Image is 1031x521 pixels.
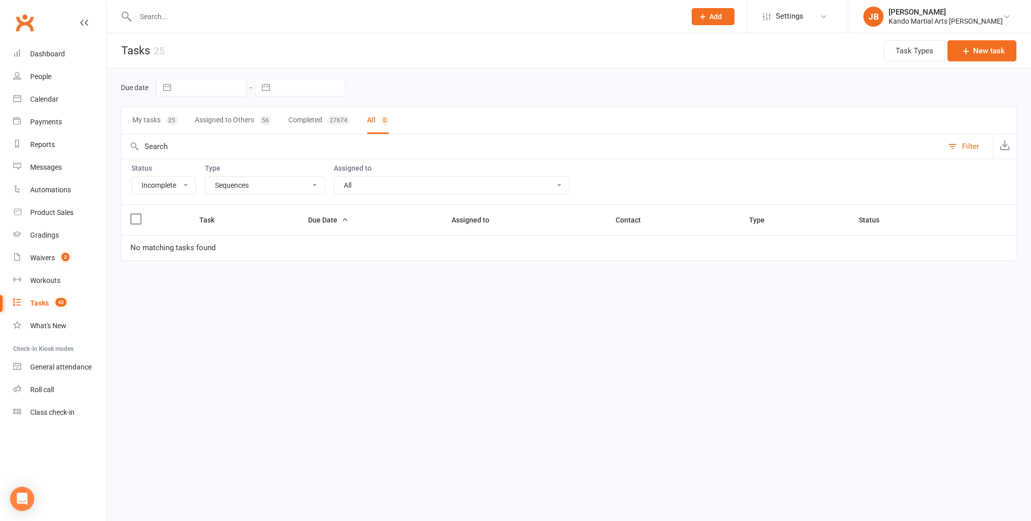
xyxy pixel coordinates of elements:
[166,116,178,125] div: 25
[13,133,106,156] a: Reports
[30,72,51,81] div: People
[709,13,722,21] span: Add
[616,214,652,226] button: Contact
[205,164,325,172] label: Type
[30,363,92,371] div: General attendance
[121,84,149,92] label: Due date
[13,247,106,269] a: Waivers 2
[334,164,569,172] label: Assigned to
[30,322,66,330] div: What's New
[13,201,106,224] a: Product Sales
[13,43,106,65] a: Dashboard
[61,253,69,261] span: 2
[13,179,106,201] a: Automations
[947,40,1016,61] button: New task
[452,214,500,226] button: Assigned to
[859,214,891,226] button: Status
[30,140,55,148] div: Reports
[13,88,106,111] a: Calendar
[13,401,106,424] a: Class kiosk mode
[132,107,178,134] button: My tasks25
[30,163,62,171] div: Messages
[55,298,66,307] span: 42
[12,10,37,35] a: Clubworx
[308,214,348,226] button: Due Date
[749,214,776,226] button: Type
[13,356,106,379] a: General attendance kiosk mode
[962,140,979,153] div: Filter
[889,8,1003,17] div: [PERSON_NAME]
[259,116,271,125] div: 56
[13,156,106,179] a: Messages
[884,40,945,61] button: Task Types
[889,17,1003,26] div: Kando Martial Arts [PERSON_NAME]
[30,50,65,58] div: Dashboard
[132,10,679,24] input: Search...
[863,7,883,27] div: JB
[195,107,271,134] button: Assigned to Others56
[749,216,776,224] span: Type
[199,216,226,224] span: Task
[13,111,106,133] a: Payments
[30,408,75,416] div: Class check-in
[30,299,49,307] div: Tasks
[859,216,891,224] span: Status
[121,235,1016,260] td: No matching tasks found
[30,386,54,394] div: Roll call
[13,379,106,401] a: Roll call
[616,216,652,224] span: Contact
[308,216,348,224] span: Due Date
[107,33,165,68] h1: Tasks
[13,292,106,315] a: Tasks 42
[288,107,350,134] button: Completed27674
[13,224,106,247] a: Gradings
[154,45,165,57] div: 25
[692,8,734,25] button: Add
[30,231,59,239] div: Gradings
[30,254,55,262] div: Waivers
[367,107,389,134] button: All0
[13,315,106,337] a: What's New
[30,186,71,194] div: Automations
[199,214,226,226] button: Task
[452,216,500,224] span: Assigned to
[13,269,106,292] a: Workouts
[381,116,389,125] div: 0
[13,65,106,88] a: People
[121,134,943,159] input: Search
[776,5,803,28] span: Settings
[30,118,62,126] div: Payments
[30,95,58,103] div: Calendar
[30,208,73,216] div: Product Sales
[10,487,34,511] div: Open Intercom Messenger
[30,276,60,284] div: Workouts
[327,116,350,125] div: 27674
[943,134,993,159] button: Filter
[131,164,196,172] label: Status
